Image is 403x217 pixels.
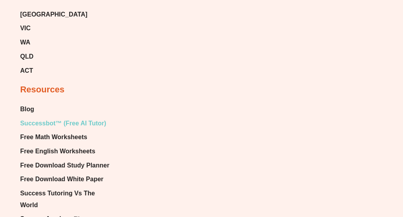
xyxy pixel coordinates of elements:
a: Free English Worksheets [20,145,111,157]
a: Free Math Worksheets [20,131,111,143]
a: ACT [20,65,87,77]
span: ACT [20,65,33,77]
span: Blog [20,103,34,115]
span: Free Math Worksheets [20,131,87,143]
a: Success Tutoring Vs The World [20,188,111,211]
span: Free Download Study Planner [20,160,109,171]
span: WA [20,37,30,48]
h2: Resources [20,84,65,96]
span: VIC [20,22,31,34]
a: Free Download White Paper [20,173,111,185]
a: [GEOGRAPHIC_DATA] [20,9,87,20]
span: Successbot™ (Free AI Tutor) [20,118,106,129]
a: Blog [20,103,111,115]
iframe: Chat Widget [364,179,403,217]
a: QLD [20,51,87,63]
a: VIC [20,22,87,34]
span: QLD [20,51,33,63]
a: Successbot™ (Free AI Tutor) [20,118,111,129]
a: WA [20,37,87,48]
span: Free English Worksheets [20,145,95,157]
span: Free Download White Paper [20,173,104,185]
a: Free Download Study Planner [20,160,111,171]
